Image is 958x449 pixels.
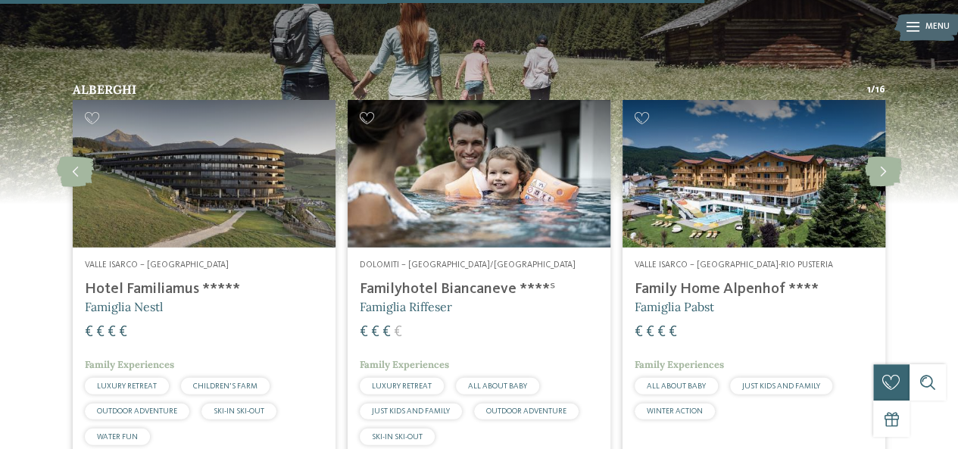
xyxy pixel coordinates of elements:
span: ALL ABOUT BABY [647,382,706,390]
span: JUST KIDS AND FAMILY [372,407,450,415]
span: LUXURY RETREAT [97,382,157,390]
span: WINTER ACTION [647,407,703,415]
span: / [871,83,875,97]
span: SKI-IN SKI-OUT [214,407,264,415]
span: Famiglia Pabst [635,299,714,314]
span: SKI-IN SKI-OUT [372,433,423,441]
img: Hotel per neonati in Alto Adige per una vacanza di relax [73,100,335,248]
span: ALL ABOUT BABY [468,382,527,390]
span: WATER FUN [97,433,138,441]
span: € [635,325,643,340]
span: Family Experiences [360,358,449,371]
span: € [85,325,93,340]
span: 1 [867,83,871,97]
h4: Family Home Alpenhof **** [635,280,873,298]
span: € [360,325,368,340]
h4: Familyhotel Biancaneve ****ˢ [360,280,598,298]
span: CHILDREN’S FARM [193,382,257,390]
img: Hotel per neonati in Alto Adige per una vacanza di relax [348,100,610,248]
span: € [382,325,391,340]
span: Valle Isarco – [GEOGRAPHIC_DATA]-Rio Pusteria [635,260,833,270]
span: € [96,325,105,340]
span: € [669,325,677,340]
span: Dolomiti – [GEOGRAPHIC_DATA]/[GEOGRAPHIC_DATA] [360,260,576,270]
span: LUXURY RETREAT [372,382,432,390]
span: JUST KIDS AND FAMILY [742,382,820,390]
span: OUTDOOR ADVENTURE [97,407,177,415]
span: Valle Isarco – [GEOGRAPHIC_DATA] [85,260,229,270]
span: OUTDOOR ADVENTURE [486,407,566,415]
img: Family Home Alpenhof **** [623,100,885,248]
span: € [108,325,116,340]
span: € [119,325,127,340]
span: € [657,325,666,340]
span: € [646,325,654,340]
span: Family Experiences [85,358,174,371]
span: Family Experiences [635,358,724,371]
span: Famiglia Riffeser [360,299,452,314]
span: Alberghi [73,82,136,97]
span: € [394,325,402,340]
span: Famiglia Nestl [85,299,163,314]
span: € [371,325,379,340]
span: 16 [875,83,885,97]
